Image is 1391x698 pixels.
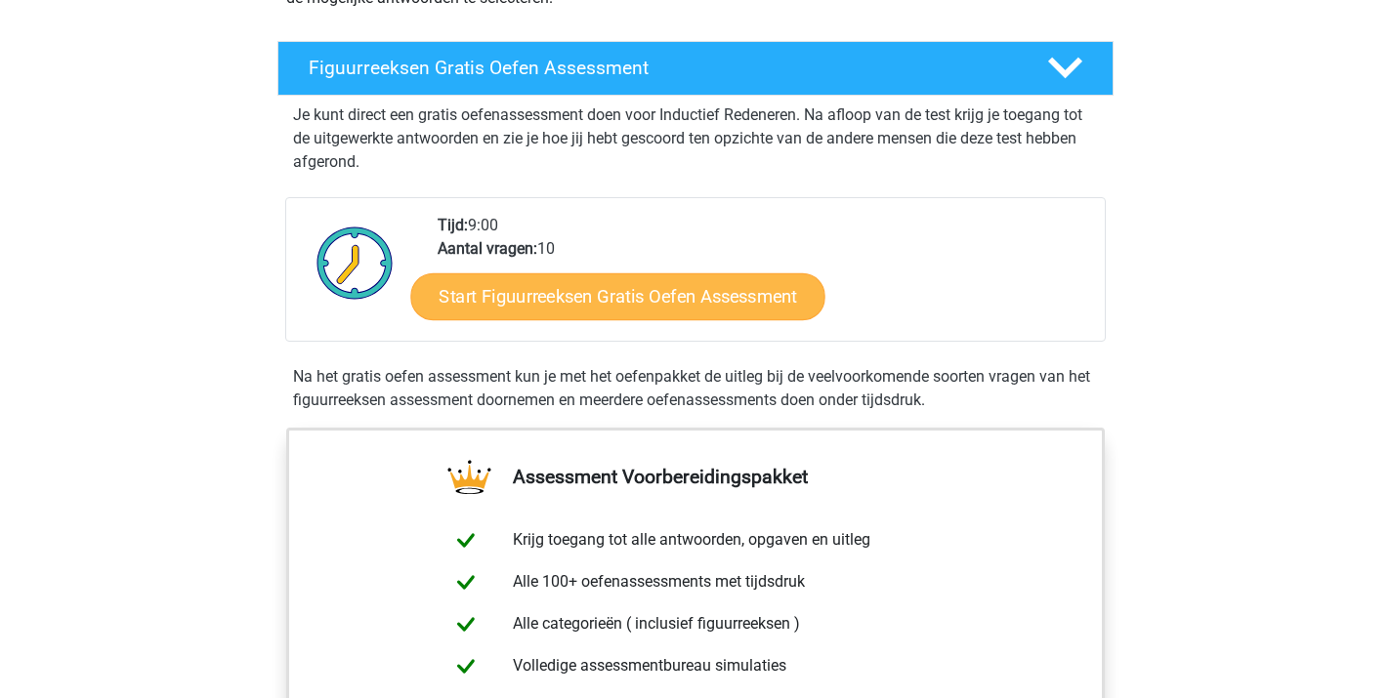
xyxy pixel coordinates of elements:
[309,57,1016,79] h4: Figuurreeksen Gratis Oefen Assessment
[423,214,1104,341] div: 9:00 10
[438,239,537,258] b: Aantal vragen:
[306,214,404,311] img: Klok
[438,216,468,234] b: Tijd:
[270,41,1121,96] a: Figuurreeksen Gratis Oefen Assessment
[411,272,825,319] a: Start Figuurreeksen Gratis Oefen Assessment
[285,365,1106,412] div: Na het gratis oefen assessment kun je met het oefenpakket de uitleg bij de veelvoorkomende soorte...
[293,103,1098,174] p: Je kunt direct een gratis oefenassessment doen voor Inductief Redeneren. Na afloop van de test kr...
